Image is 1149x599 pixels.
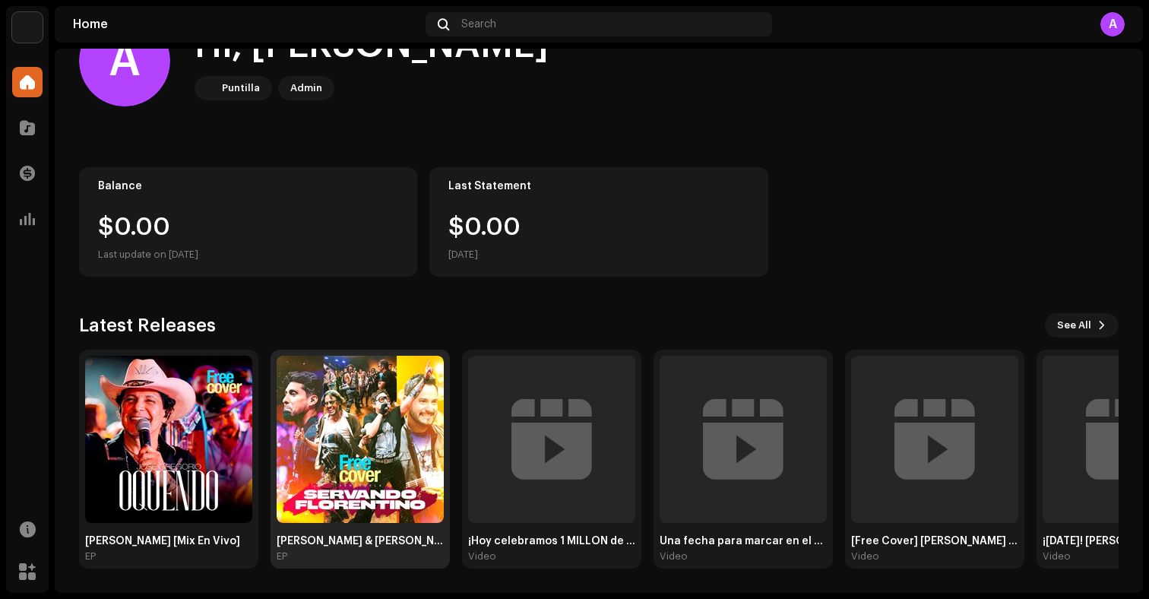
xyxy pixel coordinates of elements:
[851,550,879,563] div: Video
[85,550,96,563] div: EP
[198,79,216,97] img: a6437e74-8c8e-4f74-a1ce-131745af0155
[1100,12,1125,36] div: A
[468,550,496,563] div: Video
[12,12,43,43] img: a6437e74-8c8e-4f74-a1ce-131745af0155
[79,167,417,277] re-o-card-value: Balance
[222,79,260,97] div: Puntilla
[1045,313,1119,338] button: See All
[98,180,398,192] div: Balance
[85,356,252,523] img: 6d02fd7c-03fe-4c09-bb39-761c8d4c52ae
[277,550,287,563] div: EP
[1043,550,1071,563] div: Video
[85,535,252,547] div: [PERSON_NAME] [Mix En Vivo]
[277,535,444,547] div: [PERSON_NAME] & [PERSON_NAME] [Mix En Vivo]
[79,15,170,106] div: A
[468,535,635,547] div: ¡Hoy celebramos 1 MILLÓN de suscriptores! Gracias por acompañarnos y ayudarnos a crecer cada día️
[461,18,496,30] span: Search
[448,246,478,264] div: [DATE]
[290,79,322,97] div: Admin
[73,18,419,30] div: Home
[79,313,216,338] h3: Latest Releases
[851,535,1018,547] div: [Free Cover] [PERSON_NAME] - Free Cover [Free Cover]
[660,535,827,547] div: Una fecha para marcar en el calendario Este [DATE][PERSON_NAME] llega un Free Cover que será inol...
[660,550,688,563] div: Video
[98,246,398,264] div: Last update on [DATE]
[1057,310,1091,341] span: See All
[448,180,749,192] div: Last Statement
[429,167,768,277] re-o-card-value: Last Statement
[277,356,444,523] img: b6b73568-195f-47fc-adfb-9335ee3c651c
